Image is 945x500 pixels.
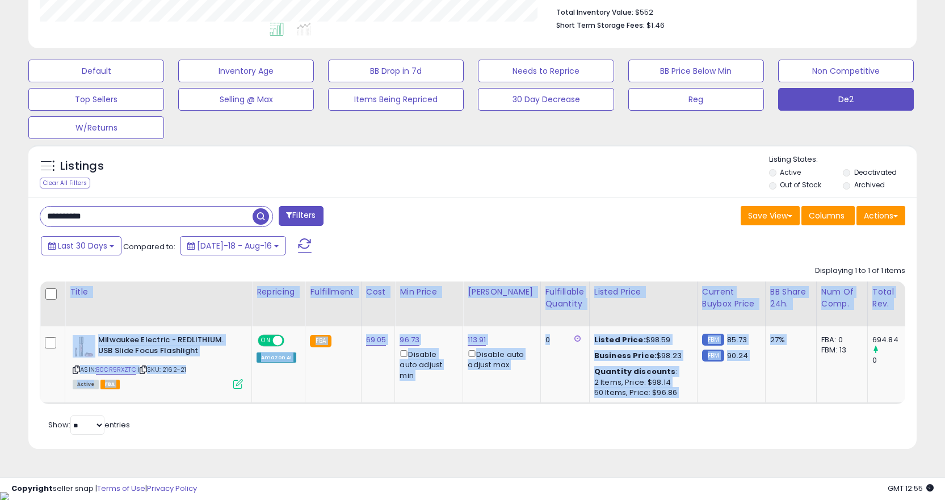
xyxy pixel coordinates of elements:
button: [DATE]-18 - Aug-16 [180,236,286,255]
button: Reg [628,88,764,111]
span: ON [259,336,273,346]
div: ASIN: [73,335,243,388]
span: | SKU: 2162-21 [138,365,186,374]
div: $98.23 [594,351,688,361]
div: Clear All Filters [40,178,90,188]
div: Repricing [257,286,300,298]
button: Non Competitive [778,60,914,82]
b: Business Price: [594,350,657,361]
div: : [594,367,688,377]
span: Last 30 Days [58,240,107,251]
div: 27% [770,335,808,345]
div: Current Buybox Price [702,286,761,310]
div: Num of Comp. [821,286,863,310]
div: $98.59 [594,335,688,345]
div: Min Price [400,286,458,298]
button: Inventory Age [178,60,314,82]
button: De2 [778,88,914,111]
button: Selling @ Max [178,88,314,111]
button: BB Price Below Min [628,60,764,82]
a: 96.73 [400,334,419,346]
div: Displaying 1 to 1 of 1 items [815,266,905,276]
p: Listing States: [769,154,917,165]
span: All listings currently available for purchase on Amazon [73,380,99,389]
b: Short Term Storage Fees: [556,20,645,30]
a: 69.05 [366,334,387,346]
div: BB Share 24h. [770,286,812,310]
b: Milwaukee Electric - REDLITHIUM. USB Slide Focus Flashlight [98,335,236,359]
button: Save View [741,206,800,225]
button: Top Sellers [28,88,164,111]
b: Total Inventory Value: [556,7,633,17]
a: 113.91 [468,334,486,346]
small: FBA [310,335,331,347]
div: FBA: 0 [821,335,859,345]
div: seller snap | | [11,484,197,494]
div: Total Rev. [872,286,914,310]
b: Quantity discounts [594,366,676,377]
div: Listed Price [594,286,692,298]
div: 0 [872,355,918,365]
button: W/Returns [28,116,164,139]
div: Fulfillable Quantity [545,286,585,310]
span: 2025-09-16 12:55 GMT [888,483,934,494]
label: Out of Stock [780,180,821,190]
li: $552 [556,5,897,18]
button: Actions [856,206,905,225]
div: Amazon AI [257,352,296,363]
small: FBM [702,334,724,346]
a: Privacy Policy [147,483,197,494]
span: OFF [283,336,301,346]
strong: Copyright [11,483,53,494]
div: 2 Items, Price: $98.14 [594,377,688,388]
span: Show: entries [48,419,130,430]
img: 41QBE3hRoIL._SL40_.jpg [73,335,95,358]
b: Listed Price: [594,334,646,345]
span: 85.73 [727,334,747,345]
button: Needs to Reprice [478,60,614,82]
div: Disable auto adjust min [400,348,454,381]
span: 90.24 [727,350,748,361]
div: Title [70,286,247,298]
h5: Listings [60,158,104,174]
label: Deactivated [854,167,897,177]
button: 30 Day Decrease [478,88,614,111]
label: Active [780,167,801,177]
small: FBM [702,350,724,362]
div: 50 Items, Price: $96.86 [594,388,688,398]
div: Disable auto adjust max [468,348,531,370]
span: $1.46 [646,20,665,31]
div: [PERSON_NAME] [468,286,535,298]
span: [DATE]-18 - Aug-16 [197,240,272,251]
span: Columns [809,210,845,221]
button: Items Being Repriced [328,88,464,111]
div: Fulfillment [310,286,356,298]
span: Compared to: [123,241,175,252]
a: B0CR5RXZTC [96,365,136,375]
div: FBM: 13 [821,345,859,355]
div: Cost [366,286,390,298]
button: Columns [801,206,855,225]
button: Filters [279,206,323,226]
div: 694.84 [872,335,918,345]
span: FBA [100,380,120,389]
div: 0 [545,335,581,345]
button: BB Drop in 7d [328,60,464,82]
button: Last 30 Days [41,236,121,255]
label: Archived [854,180,885,190]
a: Terms of Use [97,483,145,494]
button: Default [28,60,164,82]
